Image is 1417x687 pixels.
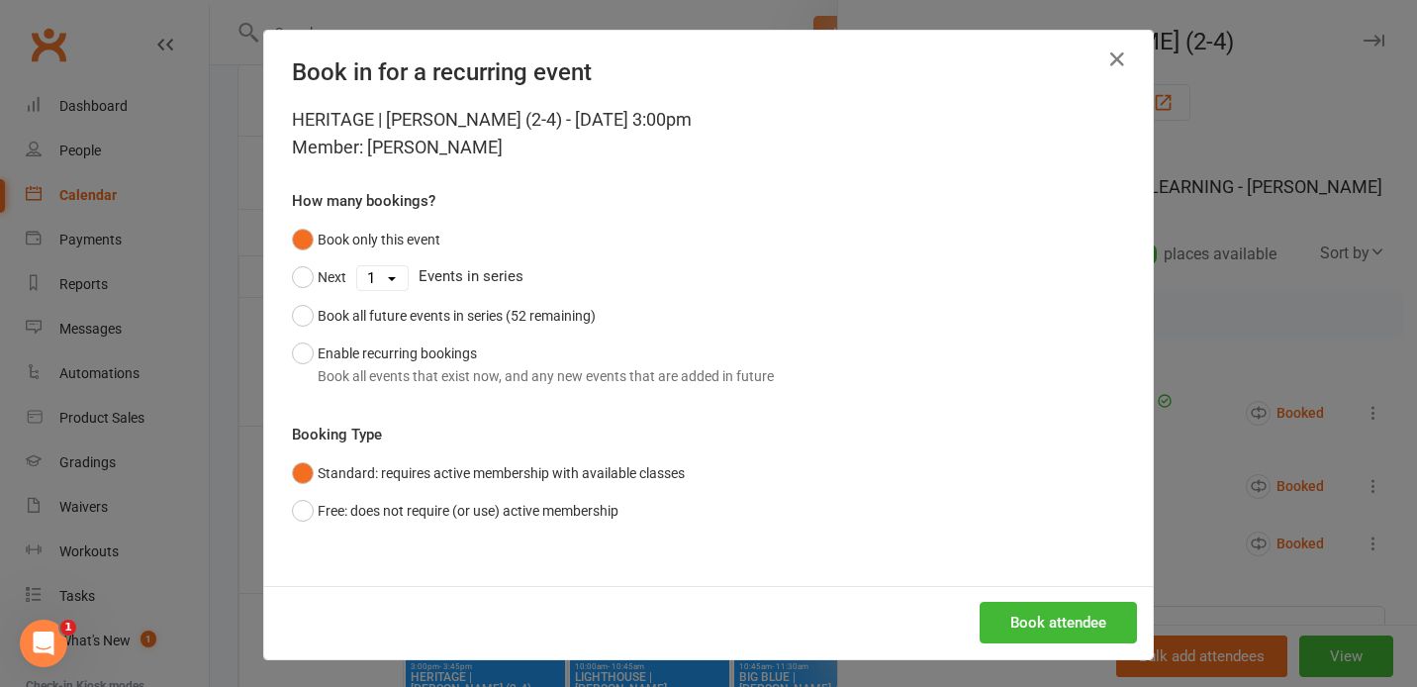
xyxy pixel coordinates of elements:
[292,492,618,530] button: Free: does not require (or use) active membership
[292,106,1125,161] div: HERITAGE | [PERSON_NAME] (2-4) - [DATE] 3:00pm Member: [PERSON_NAME]
[292,258,346,296] button: Next
[318,305,596,327] div: Book all future events in series (52 remaining)
[980,602,1137,643] button: Book attendee
[292,297,596,335] button: Book all future events in series (52 remaining)
[20,620,67,667] iframe: Intercom live chat
[292,258,1125,296] div: Events in series
[292,454,685,492] button: Standard: requires active membership with available classes
[60,620,76,636] span: 1
[292,423,382,446] label: Booking Type
[318,365,774,387] div: Book all events that exist now, and any new events that are added in future
[1101,44,1133,75] button: Close
[292,189,435,213] label: How many bookings?
[292,221,440,258] button: Book only this event
[292,335,774,395] button: Enable recurring bookingsBook all events that exist now, and any new events that are added in future
[292,58,1125,86] h4: Book in for a recurring event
